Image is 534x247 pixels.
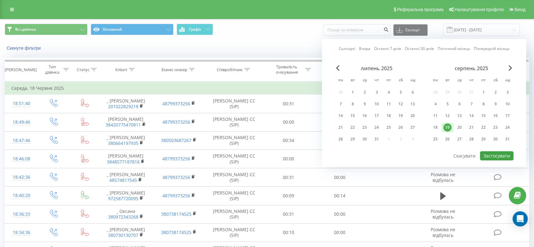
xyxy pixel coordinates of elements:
td: [PERSON_NAME] CC (SIP) [205,168,263,187]
div: пт 11 лип 2025 р. [383,99,395,109]
div: вт 22 лип 2025 р. [347,123,359,132]
button: Всі дзвінки [5,24,88,35]
td: [PERSON_NAME] CC (SIP) [205,95,263,113]
div: сб 16 серп 2025 р. [489,111,501,120]
div: 22 [479,123,488,132]
div: 11 [431,112,440,120]
div: 1 [479,88,488,96]
div: 20 [455,123,464,132]
div: 14 [467,112,476,120]
div: сб 9 серп 2025 р. [489,99,501,109]
a: 48799373256 [162,174,190,180]
a: 380738174525 [161,229,191,235]
div: 17 [503,112,512,120]
div: 26 [397,123,405,132]
a: 48799373256 [162,193,190,199]
abbr: вівторок [443,76,452,85]
abbr: понеділок [336,76,345,85]
div: ср 20 серп 2025 р. [453,123,465,132]
button: Експорт [393,24,428,36]
div: Клієнт [115,67,127,72]
div: 6 [409,88,417,96]
div: 14 [337,112,345,120]
div: нд 6 лип 2025 р. [407,88,419,97]
a: Вчора [359,46,370,52]
div: 21 [467,123,476,132]
div: 28 [467,135,476,143]
div: 12 [443,112,452,120]
div: 9 [491,100,500,108]
div: пн 4 серп 2025 р. [429,99,441,109]
td: _ [PERSON_NAME] [99,95,152,113]
div: ср 13 серп 2025 р. [453,111,465,120]
div: 15 [349,112,357,120]
div: 18:42:36 [11,171,31,183]
div: 16 [491,112,500,120]
abbr: четвер [372,76,381,85]
div: 8 [349,100,357,108]
div: пн 11 серп 2025 р. [429,111,441,120]
abbr: п’ятниця [479,76,488,85]
div: пт 29 серп 2025 р. [477,134,489,144]
td: 00:00 [314,168,365,187]
div: 18:46:08 [11,153,31,165]
div: сб 19 лип 2025 р. [395,111,407,120]
div: нд 31 серп 2025 р. [501,134,513,144]
td: 00:00 [314,95,365,113]
button: Графік [177,24,213,35]
abbr: п’ятниця [384,76,393,85]
div: 6 [455,100,464,108]
td: 00:31 [263,95,314,113]
div: пт 1 серп 2025 р. [477,88,489,97]
div: сб 30 серп 2025 р. [489,134,501,144]
a: 38420775470811 [106,122,141,128]
a: Останні 7 днів [374,46,401,52]
div: вт 29 лип 2025 р. [347,134,359,144]
div: 24 [373,123,381,132]
div: сб 23 серп 2025 р. [489,123,501,132]
div: 15 [479,112,488,120]
td: 00:34 [263,131,314,150]
div: пн 25 серп 2025 р. [429,134,441,144]
a: Останні 30 днів [405,46,434,52]
a: 3848577187816 [107,159,140,165]
div: 21 [337,123,345,132]
div: 30 [361,135,369,143]
span: Реферальна програма [397,7,444,12]
div: пн 28 лип 2025 р. [335,134,347,144]
td: [PERSON_NAME] [99,150,152,168]
div: 20 [409,112,417,120]
a: 48799373256 [162,101,190,107]
td: 00:10 [263,223,314,242]
div: 7 [467,100,476,108]
div: пн 18 серп 2025 р. [429,123,441,132]
div: нд 20 лип 2025 р. [407,111,419,120]
span: Налаштування профілю [454,7,504,12]
button: Скинути фільтри [5,45,44,51]
div: вт 26 серп 2025 р. [441,134,453,144]
td: Середа, 18 Червня 2025 [5,82,529,95]
div: 2 [361,88,369,96]
span: Розмова не відбулась [431,226,455,238]
div: 4 [431,100,440,108]
div: сб 5 лип 2025 р. [395,88,407,97]
div: ср 23 лип 2025 р. [359,123,371,132]
a: 48574817545 [109,177,137,183]
td: 00:09 [263,187,314,205]
div: 9 [361,100,369,108]
button: Застосувати [480,151,513,160]
span: Графік [189,27,201,32]
div: нд 3 серп 2025 р. [501,88,513,97]
div: 8 [479,100,488,108]
div: пт 25 лип 2025 р. [383,123,395,132]
div: вт 15 лип 2025 р. [347,111,359,120]
td: [PERSON_NAME] [99,113,152,131]
abbr: субота [491,76,500,85]
div: 18:36:33 [11,208,31,220]
td: 00:00 [314,223,365,242]
span: Розмова не відбулась [431,171,455,183]
div: 18 [431,123,440,132]
td: [PERSON_NAME] CC (SIP) [205,113,263,131]
div: чт 28 серп 2025 р. [465,134,477,144]
td: _ Оксана [99,205,152,223]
